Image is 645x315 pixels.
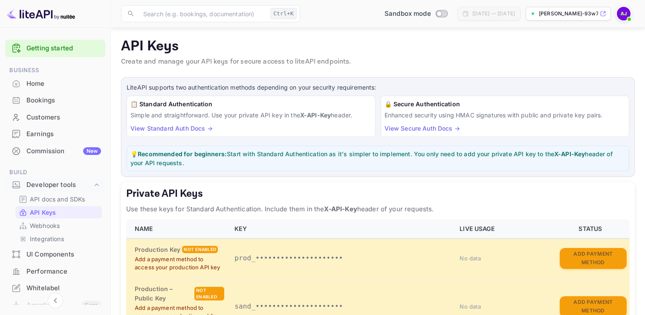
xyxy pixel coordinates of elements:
div: Earnings [5,126,105,143]
a: Webhooks [19,221,98,230]
div: Whitelabel [26,283,101,293]
a: API docs and SDKs [19,195,98,204]
div: Home [26,79,101,89]
div: Earnings [26,129,101,139]
a: Add Payment Method [560,254,627,261]
p: sand_••••••••••••••••••••• [234,301,449,312]
div: Developer tools [26,180,93,190]
div: Switch to Production mode [381,9,451,19]
div: Not enabled [182,246,218,253]
div: Customers [26,113,101,122]
p: Enhanced security using HMAC signatures with public and private key pairs. [385,111,626,120]
strong: X-API-Key [300,111,331,119]
p: Webhooks [30,221,60,230]
a: Add Payment Method [560,302,627,309]
p: Use these keys for Standard Authentication. Include them in the header of your requests. [126,204,630,214]
h6: 🔒 Secure Authentication [385,99,626,109]
p: [PERSON_NAME]-93w7f.nuitee... [539,10,598,17]
span: Build [5,168,105,177]
a: Customers [5,109,105,125]
p: Add a payment method to access your production API key [135,255,224,272]
div: Bookings [5,92,105,109]
p: LiteAPI supports two authentication methods depending on your security requirements: [127,83,629,92]
div: Ctrl+K [270,8,297,19]
th: NAME [126,219,229,239]
div: Getting started [5,40,105,57]
a: Whitelabel [5,280,105,296]
div: Home [5,76,105,92]
h6: Production – Public Key [135,284,193,303]
div: Performance [26,267,101,277]
h5: Private API Keys [126,187,630,201]
img: LiteAPI logo [7,7,75,20]
th: STATUS [555,219,630,239]
a: Bookings [5,92,105,108]
p: Integrations [30,234,64,243]
img: Asim Jana [617,7,631,20]
div: API Keys [15,206,102,219]
div: [DATE] — [DATE] [472,10,515,17]
div: Customers [5,109,105,126]
a: Getting started [26,44,101,53]
th: LIVE USAGE [454,219,554,239]
a: CommissionNew [5,143,105,159]
a: View Standard Auth Docs → [130,125,213,132]
span: Sandbox mode [385,9,431,19]
div: Developer tools [5,178,105,192]
p: API docs and SDKs [30,195,85,204]
p: Simple and straightforward. Use your private API key in the header. [130,111,372,120]
div: Webhooks [15,219,102,232]
strong: Recommended for beginners: [138,150,227,157]
div: API docs and SDKs [15,193,102,205]
a: Earnings [5,126,105,142]
div: UI Components [26,250,101,260]
p: Create and manage your API keys for secure access to liteAPI endpoints. [121,57,635,67]
a: UI Components [5,246,105,262]
p: 💡 Start with Standard Authentication as it's simpler to implement. You only need to add your priv... [130,149,625,167]
div: Performance [5,263,105,280]
button: Add Payment Method [560,248,627,269]
div: Commission [26,146,101,156]
div: New [83,147,101,155]
h6: Production Key [135,245,180,254]
span: No data [460,255,481,262]
th: KEY [229,219,454,239]
a: Home [5,76,105,91]
a: Performance [5,263,105,279]
div: Bookings [26,96,101,105]
a: Integrations [19,234,98,243]
input: Search (e.g. bookings, documentation) [138,5,267,22]
div: Whitelabel [5,280,105,297]
p: prod_••••••••••••••••••••• [234,253,449,263]
a: View Secure Auth Docs → [385,125,460,132]
p: API Keys [30,208,56,217]
a: API Keys [19,208,98,217]
span: No data [460,303,481,310]
strong: X-API-Key [554,150,585,157]
div: Not enabled [194,287,224,300]
div: UI Components [5,246,105,263]
strong: X-API-Key [324,205,357,213]
p: API Keys [121,38,635,55]
button: Collapse navigation [48,293,63,308]
div: Integrations [15,233,102,245]
h6: 📋 Standard Authentication [130,99,372,109]
span: Business [5,66,105,75]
